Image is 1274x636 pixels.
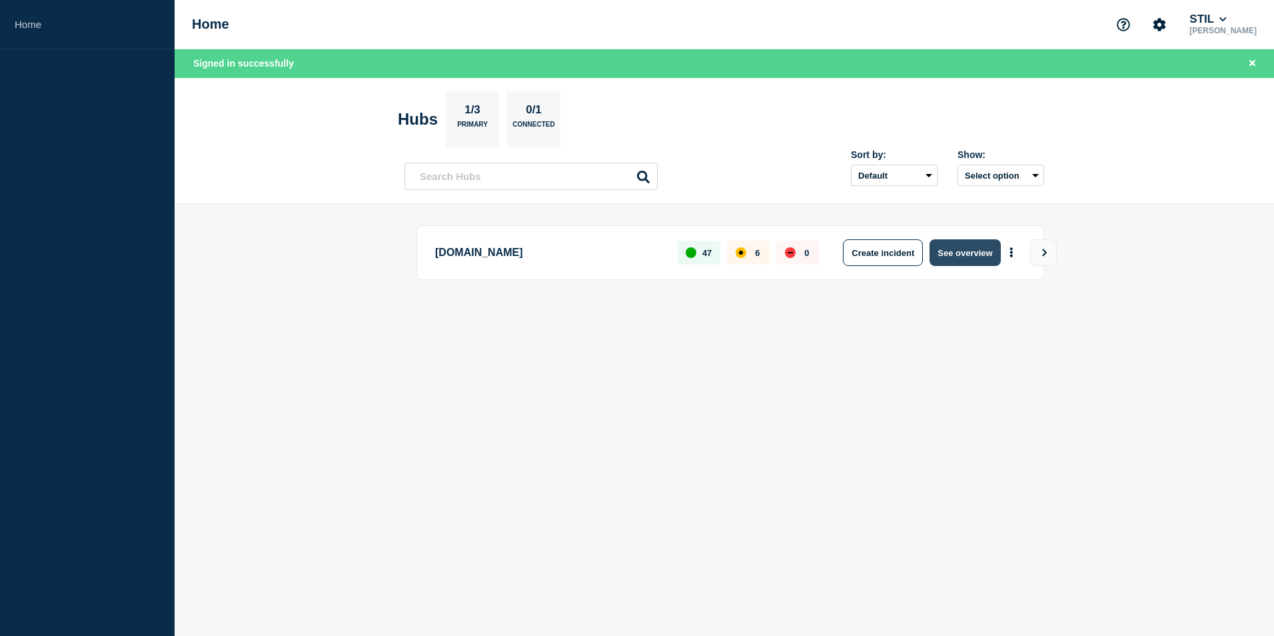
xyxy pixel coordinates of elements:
[193,58,294,69] span: Signed in successfully
[1030,239,1057,266] button: View
[851,149,938,160] div: Sort by:
[1109,11,1137,39] button: Support
[398,110,438,129] h2: Hubs
[785,247,796,258] div: down
[192,17,229,32] h1: Home
[1187,13,1229,26] button: STIL
[512,121,554,135] p: Connected
[521,103,547,121] p: 0/1
[435,239,662,266] p: [DOMAIN_NAME]
[1145,11,1173,39] button: Account settings
[1244,56,1261,71] button: Close banner
[686,247,696,258] div: up
[843,239,923,266] button: Create incident
[457,121,488,135] p: Primary
[804,248,809,258] p: 0
[1003,241,1020,265] button: More actions
[404,163,658,190] input: Search Hubs
[736,247,746,258] div: affected
[755,248,760,258] p: 6
[957,149,1044,160] div: Show:
[930,239,1000,266] button: See overview
[702,248,712,258] p: 47
[1187,26,1259,35] p: [PERSON_NAME]
[957,165,1044,186] button: Select option
[460,103,486,121] p: 1/3
[851,165,938,186] select: Sort by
